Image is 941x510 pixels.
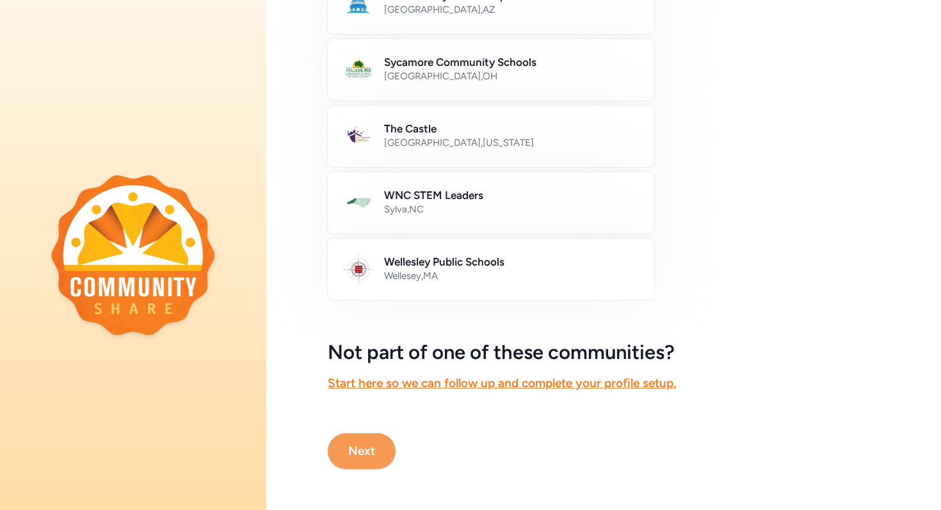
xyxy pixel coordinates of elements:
img: Logo [343,254,374,285]
button: Next [328,433,396,469]
h2: Sycamore Community Schools [384,54,639,70]
h2: The Castle [384,121,639,136]
h2: WNC STEM Leaders [384,187,639,203]
img: Logo [343,187,374,218]
a: Start here so we can follow up and complete your profile setup. [328,376,676,390]
img: Logo [343,121,374,152]
img: logo [51,175,215,335]
h2: Wellesley Public Schools [384,254,639,269]
h5: Not part of one of these communities? [328,341,880,364]
div: Sylva , NC [384,203,639,216]
div: [GEOGRAPHIC_DATA] , [US_STATE] [384,136,639,149]
div: Wellesey , MA [384,269,639,282]
img: Logo [343,54,374,85]
div: [GEOGRAPHIC_DATA] , AZ [384,3,639,16]
div: [GEOGRAPHIC_DATA] , OH [384,70,639,83]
